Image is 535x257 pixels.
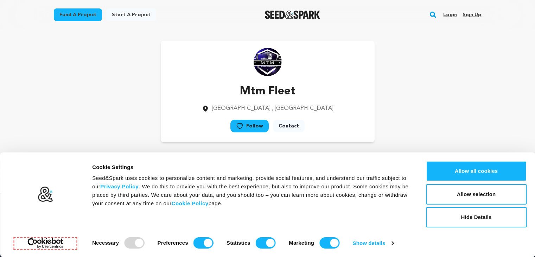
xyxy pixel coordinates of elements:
strong: Statistics [227,240,250,246]
span: , [GEOGRAPHIC_DATA] [272,106,333,111]
strong: Marketing [289,240,314,246]
a: Fund a project [54,8,102,21]
div: Seed&Spark uses cookies to personalize content and marketing, provide social features, and unders... [92,174,410,208]
a: Usercentrics Cookiebot - opens in a new window [15,238,76,249]
img: Seed&Spark Logo Dark Mode [265,11,320,19]
button: Allow all cookies [426,161,527,181]
button: Allow selection [426,184,527,205]
img: https://seedandspark-static.s3.us-east-2.amazonaws.com/images/User/001/876/024/medium/logo.png image [254,48,282,76]
div: Cookie Settings [92,163,410,171]
a: Sign up [463,9,481,20]
button: Hide Details [426,207,527,227]
img: logo [38,186,53,202]
a: Follow [230,120,269,132]
a: Start a project [106,8,156,21]
p: Mtm Fleet [202,83,333,100]
a: Login [443,9,457,20]
a: Seed&Spark Homepage [265,11,320,19]
strong: Necessary [92,240,119,246]
strong: Preferences [158,240,188,246]
a: Show details [353,238,394,249]
a: Cookie Policy [172,200,209,206]
span: [GEOGRAPHIC_DATA] [212,106,270,111]
a: Privacy Policy [100,183,139,189]
a: Contact [273,120,305,132]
